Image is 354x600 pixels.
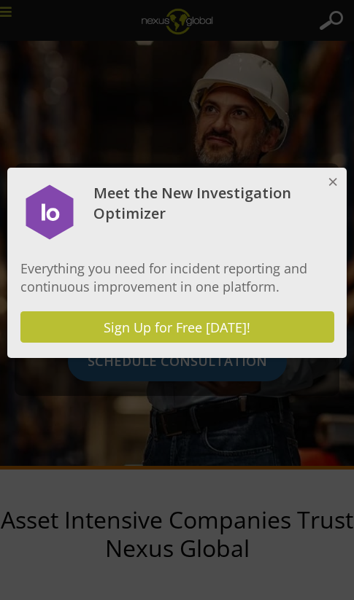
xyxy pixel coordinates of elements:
[20,311,334,343] a: Sign Up for Free [DATE]!
[20,183,79,241] img: dialog featured image
[7,168,347,358] div: Meet the New Investigation Optimizer
[20,260,334,296] p: Everything you need for incident reporting and continuous improvement in one platform.
[318,168,347,197] button: Close
[93,183,319,224] h4: Meet the New Investigation Optimizer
